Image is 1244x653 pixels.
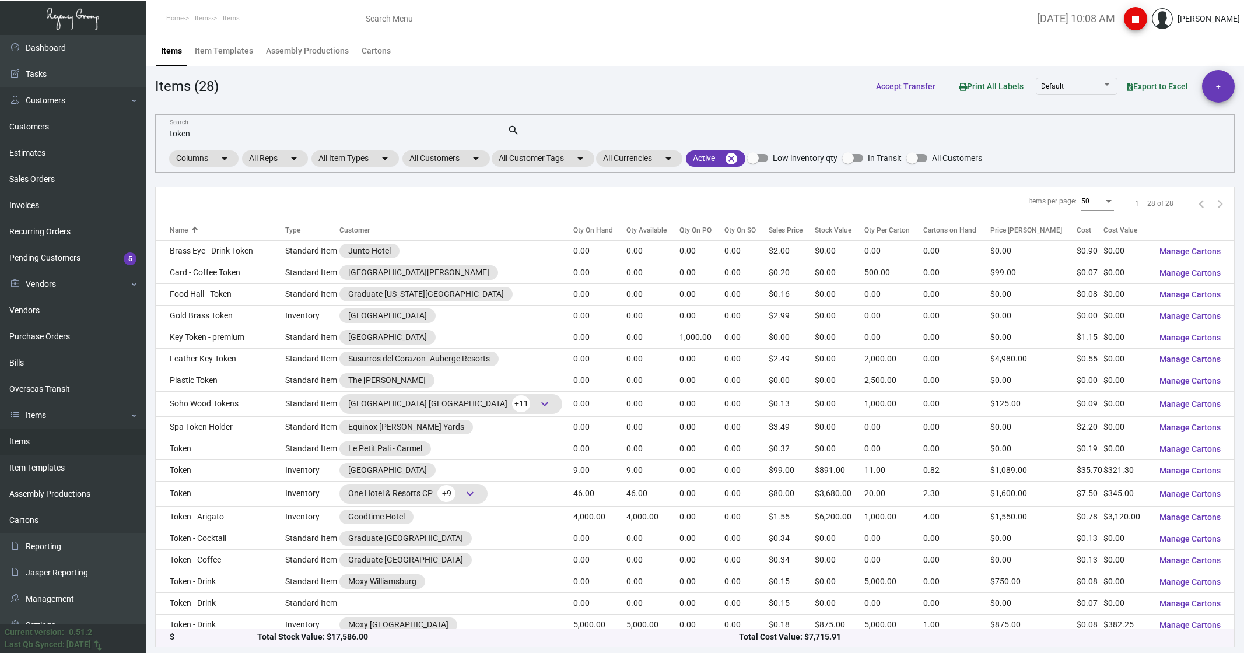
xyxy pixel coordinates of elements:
[864,459,923,481] td: 11.00
[724,262,769,283] td: 0.00
[1103,416,1150,438] td: $0.00
[864,305,923,326] td: 0.00
[923,481,990,506] td: 2.30
[161,45,182,57] div: Items
[626,305,679,326] td: 0.00
[1159,376,1221,385] span: Manage Cartons
[1150,394,1230,415] button: Manage Cartons
[195,45,253,57] div: Item Templates
[1129,13,1143,27] i: stop
[864,326,923,348] td: 0.00
[769,481,815,506] td: $80.00
[1135,198,1173,209] div: 1 – 28 of 28
[990,416,1077,438] td: $0.00
[1159,620,1221,630] span: Manage Cartons
[1081,197,1089,205] span: 50
[1150,528,1230,549] button: Manage Cartons
[507,124,520,138] mat-icon: search
[287,152,301,166] mat-icon: arrow_drop_down
[724,459,769,481] td: 0.00
[626,348,679,370] td: 0.00
[378,152,392,166] mat-icon: arrow_drop_down
[923,370,990,391] td: 0.00
[724,506,769,528] td: 0.00
[156,326,285,348] td: Key Token - premium
[864,283,923,305] td: 0.00
[1178,13,1240,25] div: [PERSON_NAME]
[990,225,1077,236] div: Price [PERSON_NAME]
[815,348,864,370] td: $0.00
[679,481,724,506] td: 0.00
[573,225,626,236] div: Qty On Hand
[573,370,626,391] td: 0.00
[679,416,724,438] td: 0.00
[815,225,864,236] div: Stock Value
[285,370,340,391] td: Standard Item
[815,283,864,305] td: $0.00
[724,305,769,326] td: 0.00
[169,150,239,167] mat-chip: Columns
[679,225,712,236] div: Qty On PO
[348,245,391,257] div: Junto Hotel
[1127,82,1188,91] span: Export to Excel
[348,310,427,322] div: [GEOGRAPHIC_DATA]
[1192,194,1211,213] button: Previous page
[815,506,864,528] td: $6,200.00
[864,348,923,370] td: 2,000.00
[923,225,976,236] div: Cartons on Hand
[1028,196,1077,206] div: Items per page:
[990,459,1077,481] td: $1,089.00
[348,443,422,455] div: Le Petit Pali - Carmel
[1150,284,1230,305] button: Manage Cartons
[815,459,864,481] td: $891.00
[626,481,679,506] td: 46.00
[156,416,285,438] td: Spa Token Holder
[156,370,285,391] td: Plastic Token
[1103,283,1150,305] td: $0.00
[724,370,769,391] td: 0.00
[769,438,815,459] td: $0.32
[285,481,340,506] td: Inventory
[626,506,679,528] td: 4,000.00
[469,152,483,166] mat-icon: arrow_drop_down
[923,506,990,528] td: 4.00
[573,391,626,416] td: 0.00
[573,305,626,326] td: 0.00
[1077,416,1103,438] td: $2.20
[626,370,679,391] td: 0.00
[815,438,864,459] td: $0.00
[1077,481,1103,506] td: $7.50
[679,240,724,262] td: 0.00
[1103,262,1150,283] td: $0.00
[864,240,923,262] td: 0.00
[626,438,679,459] td: 0.00
[769,305,815,326] td: $2.99
[1103,459,1150,481] td: $321.30
[769,348,815,370] td: $2.49
[348,485,479,503] div: One Hotel & Resorts CP
[1150,417,1230,438] button: Manage Cartons
[626,416,679,438] td: 0.00
[932,151,982,165] span: All Customers
[512,395,530,412] span: +11
[1103,225,1137,236] div: Cost Value
[724,152,738,166] mat-icon: cancel
[195,15,212,22] span: Items
[1077,262,1103,283] td: $0.07
[1150,241,1230,262] button: Manage Cartons
[1159,268,1221,278] span: Manage Cartons
[166,15,184,22] span: Home
[1150,438,1230,459] button: Manage Cartons
[156,391,285,416] td: Soho Wood Tokens
[867,76,945,97] button: Accept Transfer
[815,391,864,416] td: $0.00
[815,326,864,348] td: $0.00
[156,240,285,262] td: Brass Eye - Drink Token
[1150,349,1230,370] button: Manage Cartons
[923,262,990,283] td: 0.00
[990,391,1077,416] td: $125.00
[1150,550,1230,571] button: Manage Cartons
[773,151,837,165] span: Low inventory qty
[1159,354,1221,364] span: Manage Cartons
[402,150,490,167] mat-chip: All Customers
